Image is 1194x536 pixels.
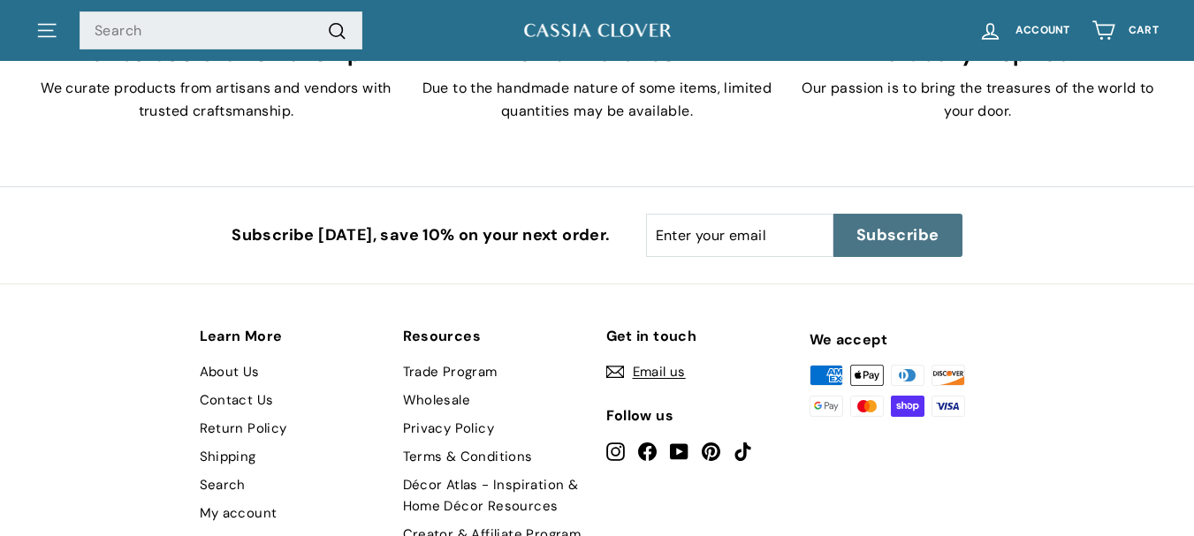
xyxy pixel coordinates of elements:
[633,361,686,382] span: Email us
[416,77,778,122] p: Due to the handmade nature of some items, limited quantities may be available.
[1081,4,1169,57] a: Cart
[810,328,995,351] div: We accept
[606,404,792,427] div: Follow us
[646,214,833,258] input: Enter your email
[35,42,397,66] h2: Meticulous Craftsmanship
[200,414,287,442] a: Return Policy
[833,214,962,258] button: Subscribe
[797,42,1159,66] h2: Globally Inspired
[200,471,246,499] a: Search
[968,4,1081,57] a: Account
[403,414,495,442] a: Privacy Policy
[200,328,385,344] h2: Learn More
[80,11,362,50] input: Search
[200,442,256,471] a: Shipping
[403,386,471,414] a: Wholesale
[416,42,778,66] h2: Small Batches
[403,471,589,520] a: Décor Atlas - Inspiration & Home Décor Resources
[606,328,792,344] h2: Get in touch
[403,358,498,386] a: Trade Program
[200,499,278,527] a: My account
[606,358,686,386] a: Email us
[232,223,610,248] p: Subscribe [DATE], save 10% on your next order.
[35,77,397,122] p: We curate products from artisans and vendors with trusted craftsmanship.
[1129,25,1159,36] span: Cart
[1015,25,1070,36] span: Account
[856,224,939,247] span: Subscribe
[403,328,589,344] h2: Resources
[403,442,533,471] a: Terms & Conditions
[200,386,274,414] a: Contact Us
[797,77,1159,122] p: Our passion is to bring the treasures of the world to your door.
[200,358,260,386] a: About Us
